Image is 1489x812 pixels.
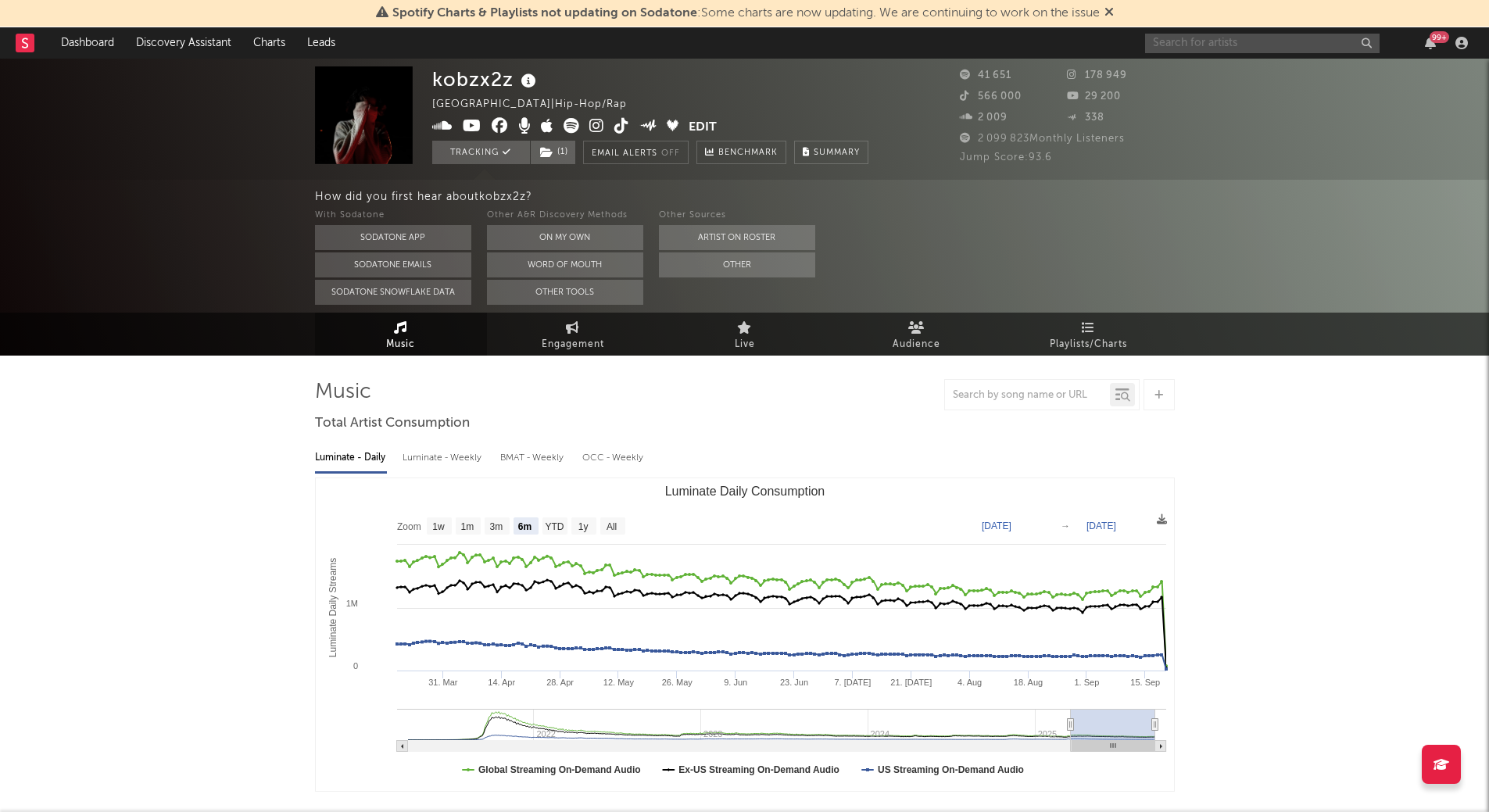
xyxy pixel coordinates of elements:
[487,206,643,225] div: Other A&R Discovery Methods
[659,313,831,356] a: Live
[530,141,576,164] span: ( 1 )
[724,678,747,687] text: 9. Jun
[1086,520,1116,531] text: [DATE]
[779,678,807,687] text: 23. Jun
[460,521,474,532] text: 1m
[315,225,471,250] button: Sodatone App
[545,521,564,532] text: YTD
[1061,520,1070,531] text: →
[316,478,1174,791] svg: Luminate Daily Consumption
[982,520,1011,531] text: [DATE]
[960,113,1008,123] span: 2 009
[582,445,645,471] div: OCC - Weekly
[546,678,574,687] text: 28. Apr
[659,225,815,250] button: Artist on Roster
[386,335,415,354] span: Music
[315,280,471,305] button: Sodatone Snowflake Data
[1425,37,1436,49] button: 99+
[1003,313,1175,356] a: Playlists/Charts
[50,27,125,59] a: Dashboard
[315,414,470,433] span: Total Artist Consumption
[814,148,860,157] span: Summary
[696,141,786,164] a: Benchmark
[315,313,487,356] a: Music
[583,141,689,164] button: Email AlertsOff
[392,7,1100,20] span: : Some charts are now updating. We are continuing to work on the issue
[315,252,471,277] button: Sodatone Emails
[878,764,1024,775] text: US Streaming On-Demand Audio
[517,521,531,532] text: 6m
[531,141,575,164] button: (1)
[831,313,1003,356] a: Audience
[489,521,503,532] text: 3m
[542,335,604,354] span: Engagement
[397,521,421,532] text: Zoom
[478,764,641,775] text: Global Streaming On-Demand Audio
[487,313,659,356] a: Engagement
[578,521,588,532] text: 1y
[432,95,645,114] div: [GEOGRAPHIC_DATA] | Hip-Hop/Rap
[659,252,815,277] button: Other
[487,280,643,305] button: Other Tools
[890,678,932,687] text: 21. [DATE]
[1067,70,1127,80] span: 178 949
[1067,113,1104,123] span: 338
[960,70,1011,80] span: 41 651
[315,445,387,471] div: Luminate - Daily
[661,149,680,158] em: Off
[957,678,982,687] text: 4. Aug
[794,141,868,164] button: Summary
[1104,7,1114,20] span: Dismiss
[735,335,755,354] span: Live
[678,764,839,775] text: Ex-US Streaming On-Demand Audio
[428,678,458,687] text: 31. Mar
[296,27,346,59] a: Leads
[603,678,634,687] text: 12. May
[242,27,296,59] a: Charts
[664,485,825,498] text: Luminate Daily Consumption
[353,661,357,671] text: 0
[403,445,485,471] div: Luminate - Weekly
[487,252,643,277] button: Word Of Mouth
[432,141,530,164] button: Tracking
[487,225,643,250] button: On My Own
[315,206,471,225] div: With Sodatone
[960,134,1125,144] span: 2 099 823 Monthly Listeners
[659,206,815,225] div: Other Sources
[327,558,338,657] text: Luminate Daily Streams
[432,521,445,532] text: 1w
[1013,678,1042,687] text: 18. Aug
[1074,678,1099,687] text: 1. Sep
[945,389,1110,402] input: Search by song name or URL
[1050,335,1127,354] span: Playlists/Charts
[1067,91,1121,102] span: 29 200
[1145,34,1380,53] input: Search for artists
[1130,678,1160,687] text: 15. Sep
[960,152,1052,163] span: Jump Score: 93.6
[834,678,871,687] text: 7. [DATE]
[345,599,357,608] text: 1M
[689,118,717,138] button: Edit
[125,27,242,59] a: Discovery Assistant
[432,66,540,92] div: kobzx2z
[661,678,693,687] text: 26. May
[718,144,778,163] span: Benchmark
[893,335,940,354] span: Audience
[606,521,616,532] text: All
[488,678,515,687] text: 14. Apr
[1430,31,1449,43] div: 99 +
[392,7,697,20] span: Spotify Charts & Playlists not updating on Sodatone
[960,91,1022,102] span: 566 000
[500,445,567,471] div: BMAT - Weekly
